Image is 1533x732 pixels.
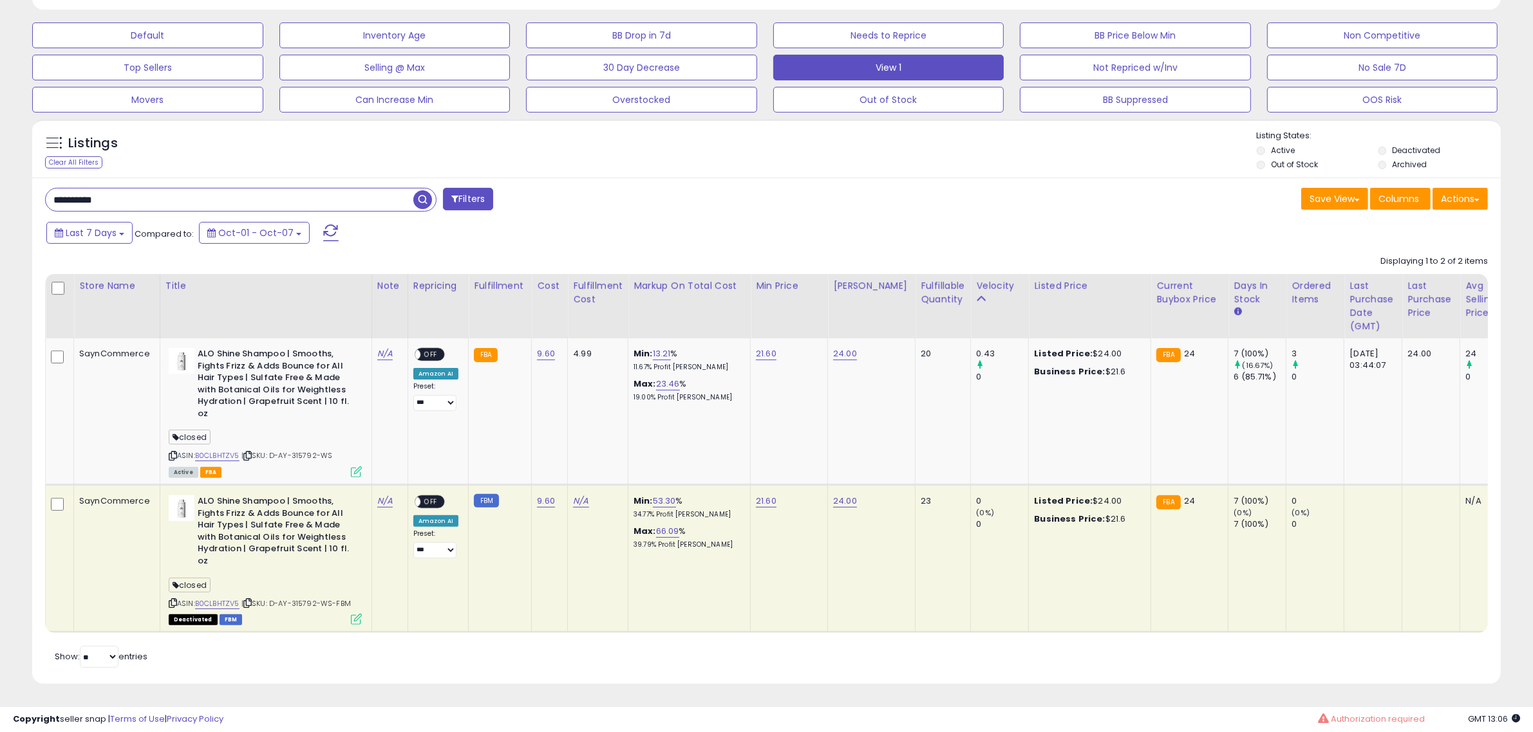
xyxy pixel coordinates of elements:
b: Business Price: [1034,365,1105,378]
small: Days In Stock. [1234,306,1241,318]
a: Privacy Policy [167,713,223,725]
span: OFF [420,349,441,360]
div: Min Price [756,279,822,293]
div: 20 [921,348,961,360]
b: Min: [634,495,653,507]
div: 7 (100%) [1234,348,1286,360]
span: FBM [220,614,243,625]
strong: Copyright [13,713,60,725]
p: 34.77% Profit [PERSON_NAME] [634,510,740,519]
div: Preset: [413,382,458,411]
b: Listed Price: [1034,495,1093,507]
div: $21.6 [1034,366,1141,378]
button: Needs to Reprice [773,23,1004,48]
div: 24.00 [1407,348,1450,360]
div: ASIN: [169,495,362,623]
div: Last Purchase Price [1407,279,1454,320]
a: N/A [377,347,393,360]
div: Markup on Total Cost [634,279,745,293]
span: | SKU: D-AY-315792-WS [241,450,333,461]
div: Clear All Filters [45,156,102,169]
div: ASIN: [169,348,362,476]
div: 6 (85.71%) [1234,371,1286,383]
div: Title [165,279,366,293]
a: N/A [377,495,393,508]
small: FBM [474,494,499,508]
span: All listings currently available for purchase on Amazon [169,467,198,478]
span: Oct-01 - Oct-07 [218,226,294,239]
img: 211Siw9OezL._SL40_.jpg [169,495,194,521]
span: FBA [200,467,222,478]
div: Amazon AI [413,368,458,380]
button: Movers [32,87,263,113]
button: BB Suppressed [1020,87,1251,113]
small: (0%) [1234,508,1252,518]
div: Store Name [79,279,155,293]
div: 3 [1292,348,1344,360]
button: Last 7 Days [46,222,133,244]
a: 24.00 [833,347,857,360]
a: N/A [573,495,588,508]
div: Cost [537,279,562,293]
button: Save View [1301,188,1368,210]
button: Not Repriced w/Inv [1020,55,1251,80]
button: Inventory Age [279,23,511,48]
b: ALO Shine Shampoo | Smooths, Fights Frizz & Adds Bounce for All Hair Types | Sulfate Free & Made ... [198,348,354,423]
div: Avg Selling Price [1465,279,1512,320]
div: 4.99 [573,348,618,360]
b: ALO Shine Shampoo | Smooths, Fights Frizz & Adds Bounce for All Hair Types | Sulfate Free & Made ... [198,495,354,570]
div: Displaying 1 to 2 of 2 items [1380,255,1488,268]
span: 24 [1184,347,1195,360]
span: 2025-10-15 13:06 GMT [1468,713,1520,725]
h5: Listings [68,134,118,152]
div: Current Buybox Price [1156,279,1223,306]
label: Deactivated [1393,145,1441,156]
div: Ordered Items [1292,279,1339,306]
a: 66.09 [656,525,679,538]
a: 13.21 [653,347,671,360]
a: 9.60 [537,495,555,508]
a: Terms of Use [110,713,165,725]
div: 0.43 [976,348,1028,360]
span: All listings that are unavailable for purchase on Amazon for any reason other than out-of-stock [169,614,218,625]
button: Overstocked [526,87,757,113]
a: 23.46 [656,378,680,390]
span: OFF [420,497,441,508]
button: Selling @ Max [279,55,511,80]
button: BB Price Below Min [1020,23,1251,48]
a: B0CLBHTZV5 [195,450,240,461]
div: 7 (100%) [1234,495,1286,507]
small: (0%) [1292,508,1310,518]
b: Listed Price: [1034,347,1093,360]
button: Non Competitive [1267,23,1498,48]
div: Fulfillment [474,279,526,293]
label: Active [1271,145,1295,156]
a: 9.60 [537,347,555,360]
span: closed [169,578,211,592]
div: 24 [1465,348,1518,360]
button: View 1 [773,55,1004,80]
label: Out of Stock [1271,159,1318,170]
div: % [634,526,740,549]
div: 23 [921,495,961,507]
div: [DATE] 03:44:07 [1350,348,1392,371]
div: 0 [1292,518,1344,530]
div: 0 [976,495,1028,507]
div: Fulfillment Cost [573,279,623,306]
span: Columns [1378,192,1419,205]
div: 7 (100%) [1234,518,1286,530]
button: OOS Risk [1267,87,1498,113]
span: Last 7 Days [66,226,117,239]
button: Oct-01 - Oct-07 [199,222,310,244]
div: % [634,495,740,519]
b: Min: [634,347,653,360]
div: SaynCommerce [79,495,150,507]
button: Filters [443,188,493,210]
div: seller snap | | [13,713,223,726]
span: 24 [1184,495,1195,507]
a: 21.60 [756,495,776,508]
button: 30 Day Decrease [526,55,757,80]
span: | SKU: D-AY-315792-WS-FBM [241,598,351,608]
div: 0 [1292,371,1344,383]
label: Archived [1393,159,1427,170]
